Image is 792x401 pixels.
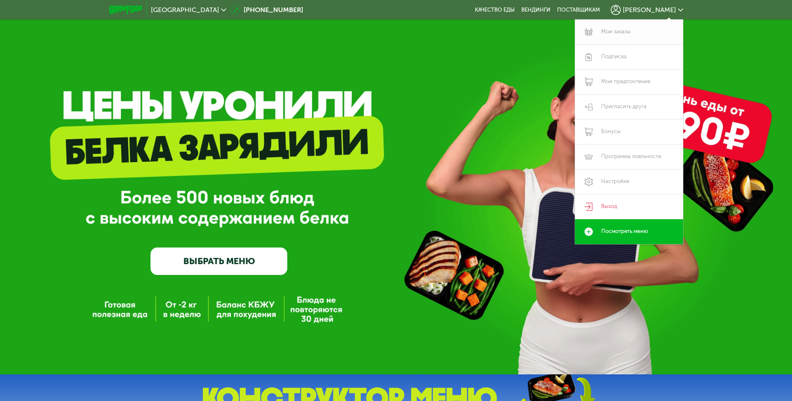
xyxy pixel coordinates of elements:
[151,248,287,275] a: ВЫБРАТЬ МЕНЮ
[575,144,683,169] a: Программа лояльности
[557,7,600,13] div: поставщикам
[575,119,683,144] a: Бонусы
[575,69,683,94] a: Мои предпочтения
[475,7,515,13] a: Качество еды
[575,194,683,219] a: Выход
[151,7,219,13] span: [GEOGRAPHIC_DATA]
[623,7,676,13] span: [PERSON_NAME]
[575,94,683,119] a: Пригласить друга
[575,45,683,69] a: Подписка
[575,169,683,194] a: Настройки
[521,7,550,13] a: Вендинги
[575,219,683,244] a: Посмотреть меню
[230,5,303,15] a: [PHONE_NUMBER]
[575,20,683,45] a: Мои заказы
